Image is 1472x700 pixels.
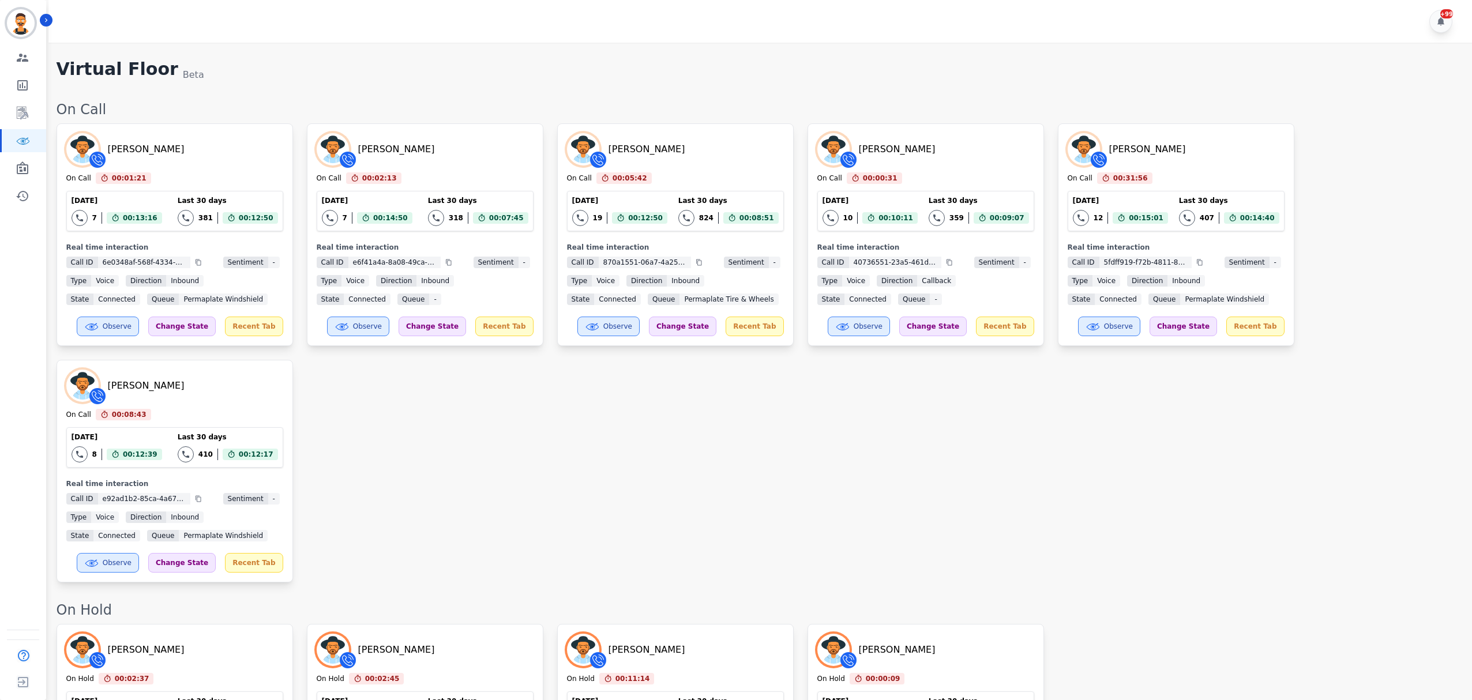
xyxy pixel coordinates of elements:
div: Change State [1150,317,1217,336]
span: Observe [854,322,883,331]
span: 00:14:40 [1240,212,1275,224]
span: Queue [147,530,179,541]
span: 00:13:16 [123,212,157,224]
span: Queue [648,293,679,305]
div: [PERSON_NAME] [108,379,185,393]
span: State [567,293,595,305]
img: Avatar [817,634,850,666]
span: connected [594,293,641,305]
span: Type [567,275,592,287]
div: Real time interaction [317,243,534,252]
span: Queue [1148,293,1180,305]
span: 00:00:31 [863,172,898,184]
span: State [317,293,344,305]
span: Sentiment [223,493,268,505]
div: [PERSON_NAME] [108,643,185,657]
div: Change State [399,317,466,336]
span: 00:12:50 [239,212,273,224]
div: Recent Tab [225,317,283,336]
span: 5fdff919-f72b-4811-834e-60deec1c4240 [1099,257,1192,268]
span: 00:14:50 [373,212,408,224]
span: 00:00:09 [866,673,900,684]
span: Direction [126,275,166,287]
div: 407 [1200,213,1214,223]
div: 318 [449,213,463,223]
span: Type [66,275,92,287]
span: Call ID [317,257,348,268]
div: [PERSON_NAME] [358,643,435,657]
div: Change State [649,317,716,336]
div: [PERSON_NAME] [1109,142,1186,156]
span: 00:08:43 [112,409,147,420]
div: 824 [699,213,714,223]
div: Beta [183,68,204,82]
span: 00:02:13 [362,172,397,184]
button: Observe [577,317,640,336]
div: 10 [843,213,853,223]
img: Avatar [66,634,99,666]
span: inbound [166,275,204,287]
span: inbound [166,511,204,523]
div: Real time interaction [1068,243,1285,252]
div: On Hold [57,601,1460,619]
div: Real time interaction [66,243,283,252]
div: [PERSON_NAME] [108,142,185,156]
div: On Hold [317,674,344,684]
span: Type [66,511,92,523]
span: State [1068,293,1095,305]
span: Type [317,275,342,287]
span: 00:15:01 [1129,212,1163,224]
img: Avatar [817,133,850,165]
span: - [268,493,280,505]
div: Last 30 days [428,196,528,205]
span: Direction [877,275,917,287]
div: [DATE] [322,196,412,205]
span: - [519,257,530,268]
div: 19 [593,213,603,223]
img: Avatar [66,133,99,165]
img: Avatar [317,634,349,666]
span: Direction [126,511,166,523]
div: On Call [1068,174,1092,184]
span: Call ID [66,257,98,268]
span: callback [917,275,956,287]
span: Sentiment [474,257,519,268]
button: Observe [828,317,890,336]
span: connected [93,293,140,305]
div: On Hold [817,674,845,684]
div: Change State [148,553,216,573]
span: - [930,293,941,305]
img: Avatar [317,133,349,165]
span: Queue [147,293,179,305]
span: 00:12:39 [123,449,157,460]
div: Recent Tab [225,553,283,573]
span: e92ad1b2-85ca-4a67-9a33-01f10b1e8e84 [98,493,190,505]
span: e6f41a4a-8a08-49ca-8cd4-fa519ade6185 [348,257,441,268]
span: inbound [667,275,704,287]
span: voice [592,275,619,287]
span: Sentiment [724,257,769,268]
div: [DATE] [572,196,667,205]
span: Permaplate Windshield [1180,293,1269,305]
div: Recent Tab [1226,317,1284,336]
span: 00:05:42 [613,172,647,184]
span: Direction [1127,275,1167,287]
span: connected [344,293,390,305]
span: 00:12:17 [239,449,273,460]
span: connected [93,530,140,541]
span: Call ID [1068,257,1099,268]
div: Last 30 days [678,196,779,205]
div: Recent Tab [475,317,533,336]
span: connected [844,293,891,305]
span: 00:07:45 [489,212,524,224]
span: Observe [103,322,132,331]
span: Queue [898,293,930,305]
span: voice [91,275,119,287]
span: Queue [397,293,429,305]
span: 00:09:07 [990,212,1024,224]
button: Observe [77,553,139,573]
span: voice [341,275,369,287]
span: State [66,293,94,305]
div: On Call [567,174,592,184]
span: Sentiment [974,257,1019,268]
